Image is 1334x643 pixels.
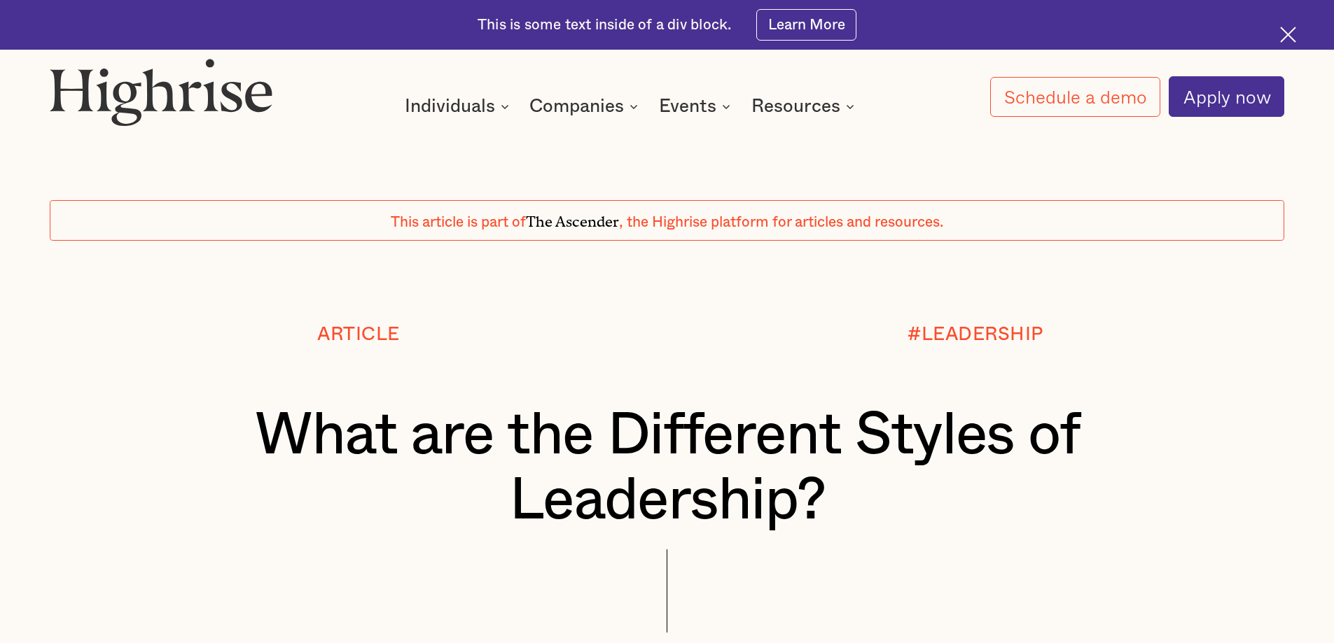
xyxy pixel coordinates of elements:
[659,98,716,115] div: Events
[529,98,624,115] div: Companies
[751,98,859,115] div: Resources
[102,403,1233,534] h1: What are the Different Styles of Leadership?
[529,98,642,115] div: Companies
[908,324,1043,344] div: #LEADERSHIP
[478,15,731,35] div: This is some text inside of a div block.
[751,98,840,115] div: Resources
[990,77,1161,117] a: Schedule a demo
[391,215,526,229] span: This article is part of
[619,215,943,229] span: , the Highrise platform for articles and resources.
[405,98,513,115] div: Individuals
[756,9,856,41] a: Learn More
[526,209,619,227] span: The Ascender
[1280,27,1296,43] img: Cross icon
[1169,76,1284,117] a: Apply now
[659,98,735,115] div: Events
[317,324,400,344] div: Article
[405,98,495,115] div: Individuals
[50,58,272,125] img: Highrise logo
